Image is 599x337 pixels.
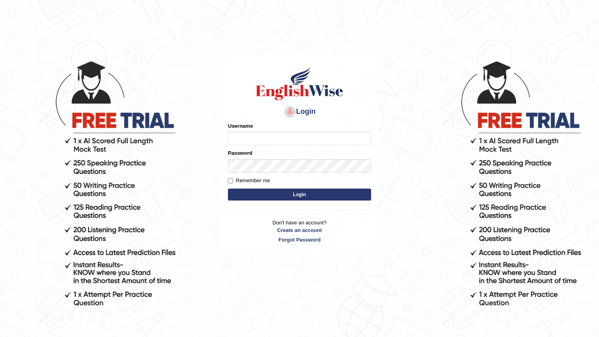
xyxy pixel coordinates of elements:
label: Remember me [228,177,270,185]
h4: Login [228,105,371,118]
img: Logo of English Wise sign in for intelligent practice with AI [254,66,345,101]
p: Don't have an account? [228,219,371,243]
label: Username [228,122,253,130]
a: Create an account [228,226,371,234]
button: Login [228,189,371,201]
label: Password [228,149,252,157]
input: Remember me [228,178,233,183]
a: Forgot Password [228,236,371,243]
